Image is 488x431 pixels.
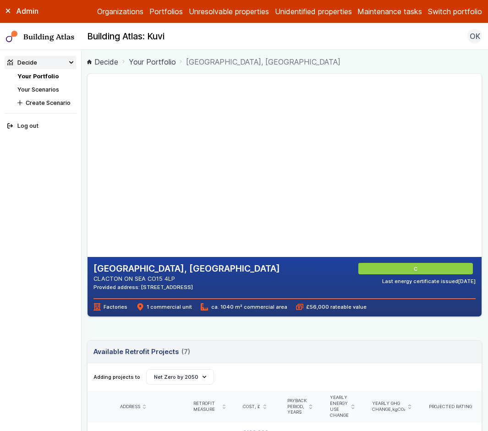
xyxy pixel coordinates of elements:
[5,56,77,69] summary: Decide
[392,407,406,412] span: kgCO₂
[93,274,280,283] address: CLACTON ON SEA CO15 4LP
[5,120,77,133] button: Log out
[193,401,219,413] span: Retrofit measure
[17,73,59,80] a: Your Portfolio
[93,347,190,357] h3: Available Retrofit Projects
[120,404,140,410] span: Address
[15,96,77,109] button: Create Scenario
[189,6,269,17] a: Unresolvable properties
[186,56,340,67] span: [GEOGRAPHIC_DATA], [GEOGRAPHIC_DATA]
[137,303,192,311] span: 1 commercial unit
[415,265,419,273] span: C
[201,303,287,311] span: ca. 1040 m² commercial area
[458,278,476,284] time: [DATE]
[93,303,127,311] span: Factories
[330,395,349,418] span: Yearly energy use change
[146,369,214,385] button: Net Zero by 2050
[467,29,482,44] button: OK
[243,404,260,410] span: Cost, £
[93,263,280,275] h2: [GEOGRAPHIC_DATA], [GEOGRAPHIC_DATA]
[275,6,352,17] a: Unidentified properties
[181,347,190,357] span: (7)
[17,86,59,93] a: Your Scenarios
[129,56,176,67] a: Your Portfolio
[357,6,422,17] a: Maintenance tasks
[470,31,480,42] span: OK
[382,278,476,285] div: Last energy certificate issued
[93,373,140,381] span: Adding projects to
[6,31,18,43] img: main-0bbd2752.svg
[149,6,183,17] a: Portfolios
[296,303,367,311] span: £56,000 rateable value
[428,6,482,17] button: Switch portfolio
[93,284,280,291] div: Provided address: [STREET_ADDRESS]
[7,58,37,67] div: Decide
[287,398,307,415] span: Payback period, years
[87,56,118,67] a: Decide
[372,401,406,413] span: Yearly GHG change,
[429,404,476,410] div: Projected rating
[97,6,143,17] a: Organizations
[87,31,164,43] h2: Building Atlas: Kuvi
